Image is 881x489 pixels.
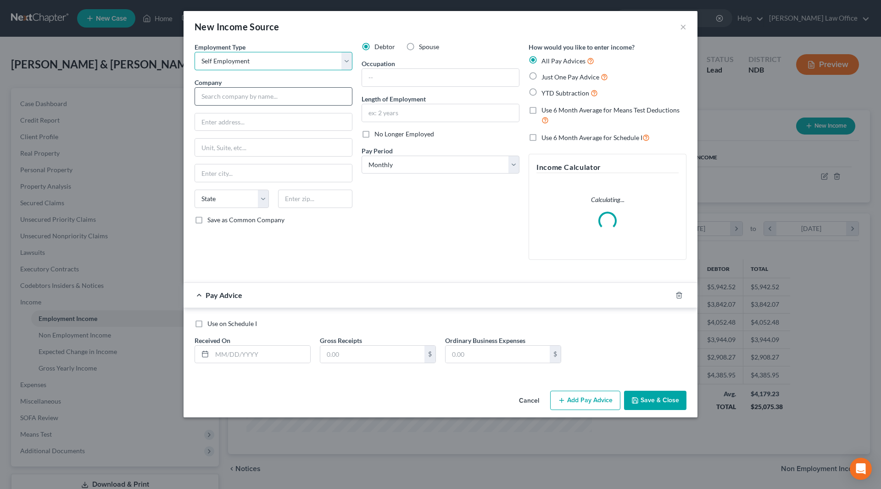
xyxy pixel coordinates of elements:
[529,42,635,52] label: How would you like to enter income?
[207,216,284,224] span: Save as Common Company
[195,79,222,86] span: Company
[374,43,395,51] span: Debtor
[207,320,257,327] span: Use on Schedule I
[374,130,434,138] span: No Longer Employed
[362,104,519,122] input: ex: 2 years
[541,57,585,65] span: All Pay Advices
[195,113,352,131] input: Enter address...
[195,139,352,156] input: Unit, Suite, etc...
[550,391,620,410] button: Add Pay Advice
[445,336,525,345] label: Ordinary Business Expenses
[536,162,679,173] h5: Income Calculator
[680,21,686,32] button: ×
[541,73,599,81] span: Just One Pay Advice
[320,336,362,345] label: Gross Receipts
[541,89,589,97] span: YTD Subtraction
[195,337,230,344] span: Received On
[320,346,424,363] input: 0.00
[362,94,426,104] label: Length of Employment
[195,164,352,182] input: Enter city...
[550,346,561,363] div: $
[541,106,680,114] span: Use 6 Month Average for Means Test Deductions
[278,190,352,208] input: Enter zip...
[419,43,439,51] span: Spouse
[206,291,242,299] span: Pay Advice
[541,134,642,141] span: Use 6 Month Average for Schedule I
[850,458,872,480] div: Open Intercom Messenger
[195,20,279,33] div: New Income Source
[446,346,550,363] input: 0.00
[424,346,435,363] div: $
[212,346,310,363] input: MM/DD/YYYY
[536,195,679,204] p: Calculating...
[362,59,395,68] label: Occupation
[512,392,546,410] button: Cancel
[195,87,352,106] input: Search company by name...
[362,147,393,155] span: Pay Period
[624,391,686,410] button: Save & Close
[195,43,245,51] span: Employment Type
[362,69,519,86] input: --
